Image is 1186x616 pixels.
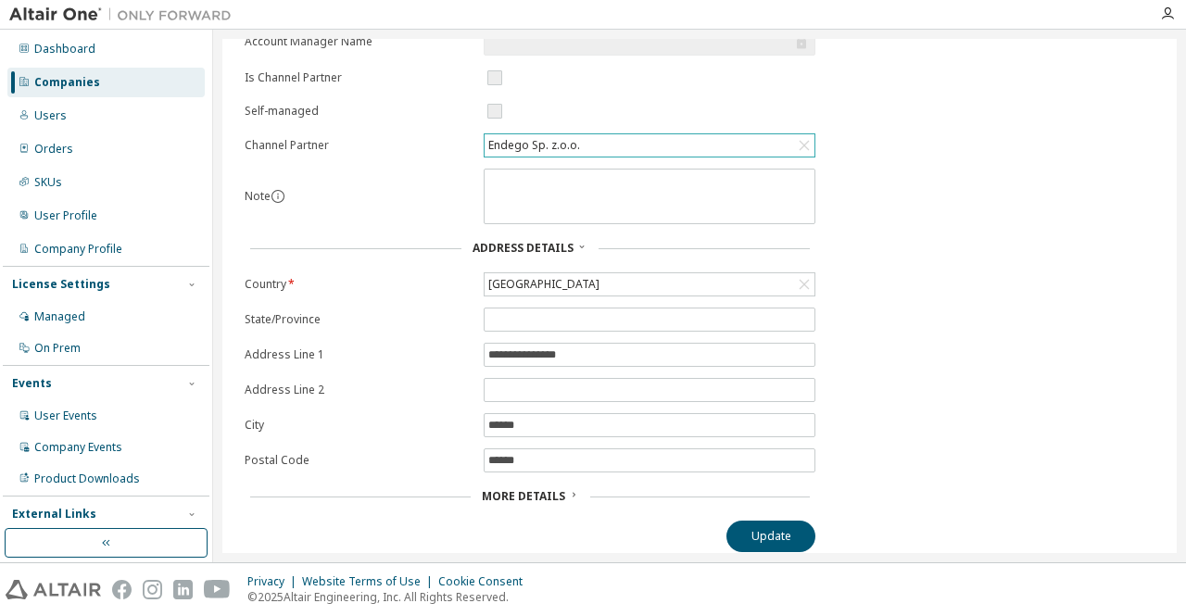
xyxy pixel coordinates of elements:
label: Postal Code [245,453,473,468]
div: Product Downloads [34,471,140,486]
div: Events [12,376,52,391]
div: User Events [34,409,97,423]
div: License Settings [12,277,110,292]
div: Cookie Consent [438,574,534,589]
img: facebook.svg [112,580,132,599]
div: Managed [34,309,85,324]
label: Account Manager Name [245,34,473,49]
div: [GEOGRAPHIC_DATA] [485,273,814,295]
label: Channel Partner [245,138,473,153]
img: linkedin.svg [173,580,193,599]
label: Country [245,277,473,292]
img: Altair One [9,6,241,24]
div: External Links [12,507,96,522]
button: Update [726,521,815,552]
div: Privacy [247,574,302,589]
label: Address Line 2 [245,383,473,397]
div: Dashboard [34,42,95,57]
div: Website Terms of Use [302,574,438,589]
img: instagram.svg [143,580,162,599]
p: © 2025 Altair Engineering, Inc. All Rights Reserved. [247,589,534,605]
div: Orders [34,142,73,157]
div: SKUs [34,175,62,190]
button: information [271,189,285,204]
div: Users [34,108,67,123]
span: Address Details [473,240,574,256]
div: Endego Sp. z.o.o. [485,134,814,157]
div: Company Profile [34,242,122,257]
label: Address Line 1 [245,347,473,362]
label: Is Channel Partner [245,70,473,85]
label: State/Province [245,312,473,327]
div: Endego Sp. z.o.o. [486,135,583,156]
label: Self-managed [245,104,473,119]
div: [GEOGRAPHIC_DATA] [486,274,602,295]
div: Companies [34,75,100,90]
img: youtube.svg [204,580,231,599]
label: Note [245,188,271,204]
span: More Details [482,488,565,504]
div: On Prem [34,341,81,356]
div: User Profile [34,208,97,223]
img: altair_logo.svg [6,580,101,599]
div: Company Events [34,440,122,455]
label: City [245,418,473,433]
